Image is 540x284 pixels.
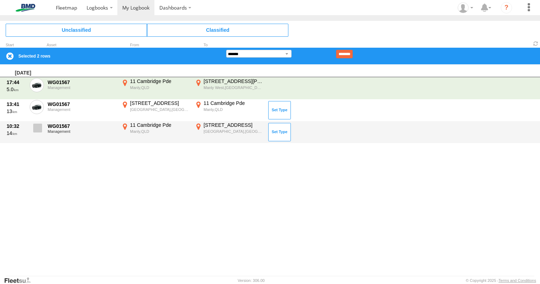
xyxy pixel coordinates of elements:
[48,123,116,129] div: WG01567
[130,107,190,112] div: [GEOGRAPHIC_DATA],[GEOGRAPHIC_DATA]
[204,100,263,106] div: 11 Cambridge Pde
[204,122,263,128] div: [STREET_ADDRESS]
[130,85,190,90] div: Manly,QLD
[501,2,512,13] i: ?
[204,107,263,112] div: Manly,QLD
[7,4,44,12] img: bmd-logo.svg
[130,78,190,84] div: 11 Cambridge Pde
[466,278,536,283] div: © Copyright 2025 -
[7,108,26,114] div: 13
[204,85,263,90] div: Manly West,[GEOGRAPHIC_DATA]
[194,43,264,47] div: To
[48,101,116,107] div: WG01567
[6,24,147,36] span: Click to view Unclassified Trips
[6,43,27,47] div: Click to Sort
[194,100,264,120] label: Click to View Event Location
[120,43,191,47] div: From
[120,122,191,142] label: Click to View Event Location
[238,278,265,283] div: Version: 306.00
[7,86,26,93] div: 5.0
[48,129,116,134] div: Management
[4,277,36,284] a: Visit our Website
[204,78,263,84] div: [STREET_ADDRESS][PERSON_NAME]
[48,107,116,112] div: Management
[194,78,264,99] label: Click to View Event Location
[268,101,291,119] button: Click to Set
[47,43,117,47] div: Asset
[194,122,264,142] label: Click to View Event Location
[455,2,476,13] div: Matt Beggs
[130,122,190,128] div: 11 Cambridge Pde
[130,129,190,134] div: Manly,QLD
[130,100,190,106] div: [STREET_ADDRESS]
[48,85,116,90] div: Management
[120,78,191,99] label: Click to View Event Location
[48,79,116,85] div: WG01567
[7,123,26,129] div: 10:32
[499,278,536,283] a: Terms and Conditions
[6,52,14,60] label: Clear Selection
[532,40,540,47] span: Refresh
[7,130,26,136] div: 14
[147,24,288,36] span: Click to view Classified Trips
[204,129,263,134] div: [GEOGRAPHIC_DATA],[GEOGRAPHIC_DATA]
[7,79,26,85] div: 17:44
[268,123,291,141] button: Click to Set
[120,100,191,120] label: Click to View Event Location
[7,101,26,107] div: 13:41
